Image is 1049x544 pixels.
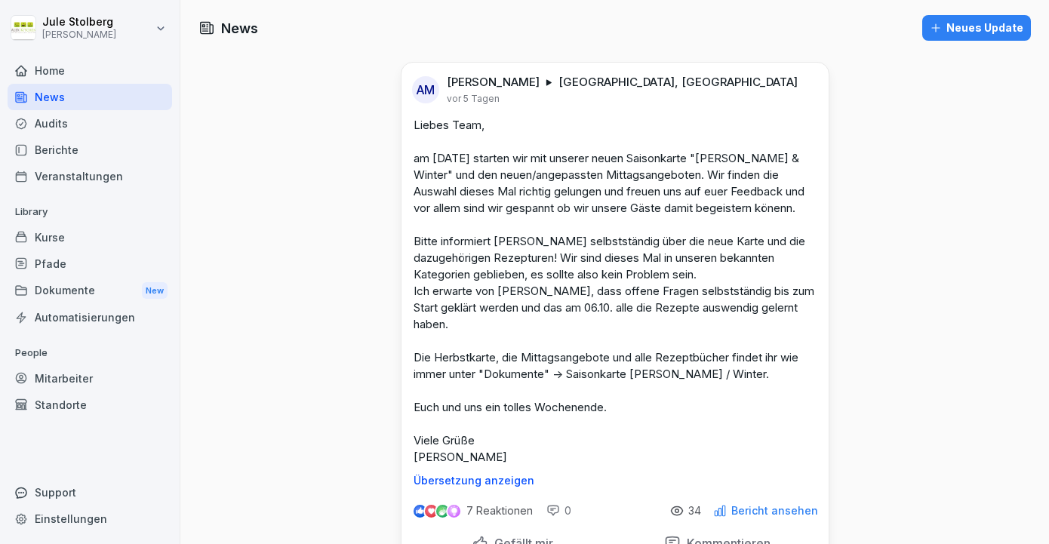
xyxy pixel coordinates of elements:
[8,84,172,110] a: News
[426,506,437,517] img: love
[8,224,172,250] a: Kurse
[42,16,116,29] p: Jule Stolberg
[8,137,172,163] a: Berichte
[436,505,449,518] img: celebrate
[546,503,571,518] div: 0
[8,277,172,305] div: Dokumente
[8,277,172,305] a: DokumenteNew
[414,117,817,466] p: Liebes Team, am [DATE] starten wir mit unserer neuen Saisonkarte "[PERSON_NAME] & Winter" und den...
[448,504,460,518] img: inspiring
[8,365,172,392] a: Mitarbeiter
[8,304,172,330] a: Automatisierungen
[466,505,533,517] p: 7 Reaktionen
[8,110,172,137] a: Audits
[8,341,172,365] p: People
[221,18,258,38] h1: News
[42,29,116,40] p: [PERSON_NAME]
[558,75,798,90] p: [GEOGRAPHIC_DATA], [GEOGRAPHIC_DATA]
[8,250,172,277] a: Pfade
[414,475,817,487] p: Übersetzung anzeigen
[8,392,172,418] a: Standorte
[412,76,439,103] div: AM
[688,505,701,517] p: 34
[447,75,540,90] p: [PERSON_NAME]
[930,20,1023,36] div: Neues Update
[8,57,172,84] a: Home
[731,505,818,517] p: Bericht ansehen
[8,506,172,532] a: Einstellungen
[922,15,1031,41] button: Neues Update
[447,93,500,105] p: vor 5 Tagen
[8,163,172,189] a: Veranstaltungen
[8,200,172,224] p: Library
[414,505,426,517] img: like
[142,282,168,300] div: New
[8,479,172,506] div: Support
